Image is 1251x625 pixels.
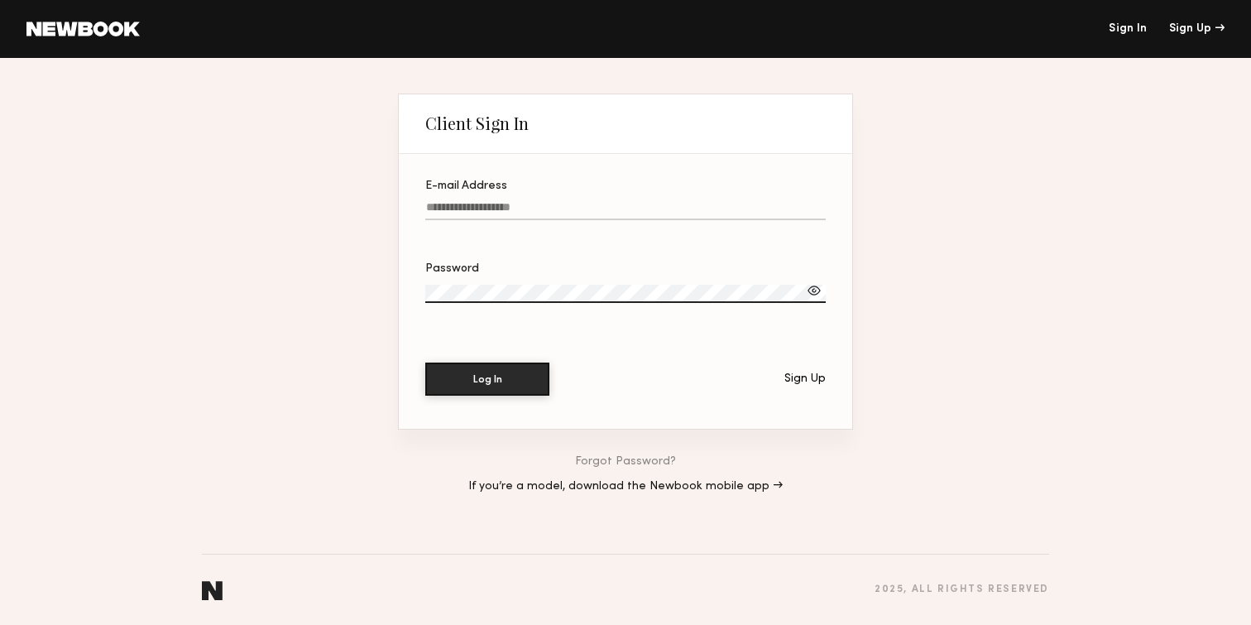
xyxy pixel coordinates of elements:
div: Sign Up [1169,23,1225,35]
a: Sign In [1109,23,1147,35]
div: Password [425,263,826,275]
input: Password [425,285,826,303]
div: Client Sign In [425,113,529,133]
a: Forgot Password? [575,456,676,468]
button: Log In [425,363,549,396]
a: If you’re a model, download the Newbook mobile app → [468,481,783,493]
div: 2025 , all rights reserved [875,584,1049,595]
div: Sign Up [784,373,826,385]
input: E-mail Address [425,201,826,220]
div: E-mail Address [425,180,826,192]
